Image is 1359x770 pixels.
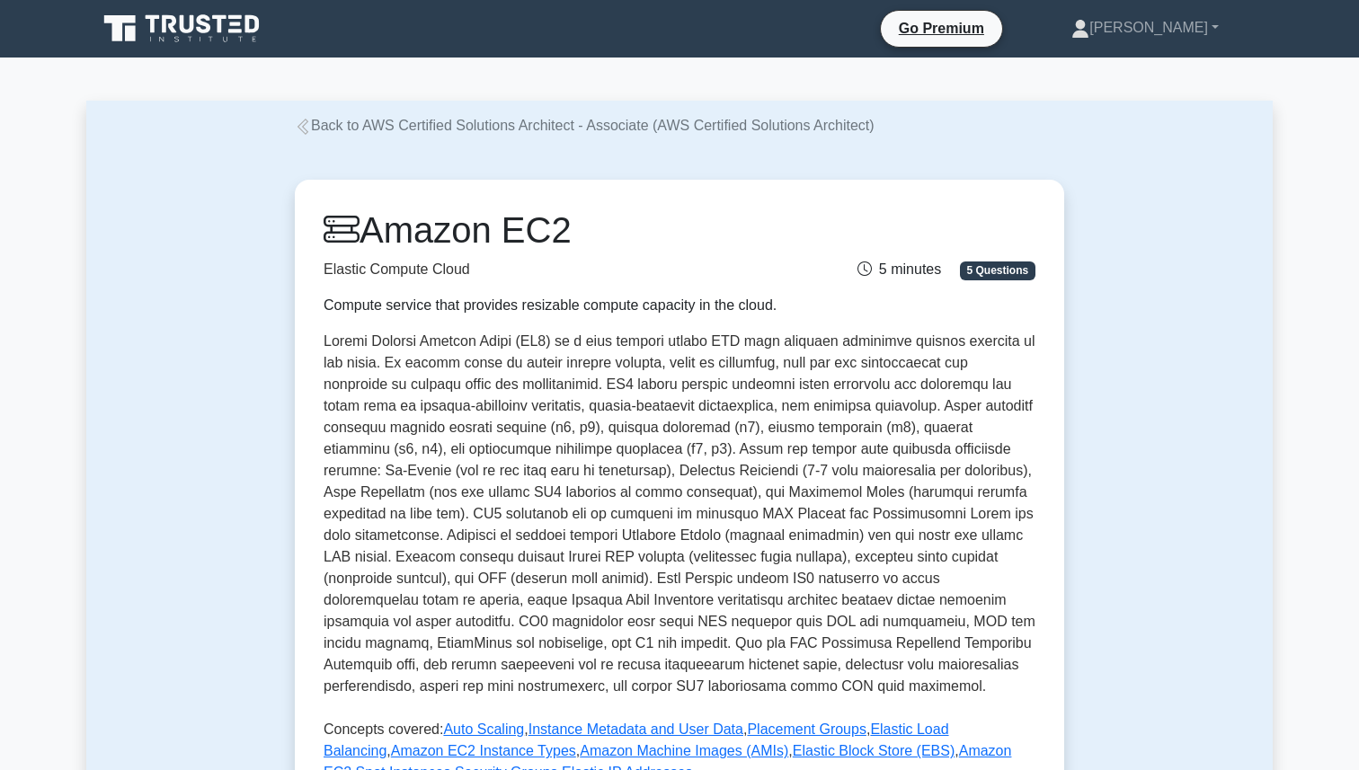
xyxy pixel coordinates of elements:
a: Placement Groups [747,721,866,737]
a: Elastic Block Store (EBS) [793,743,955,758]
a: [PERSON_NAME] [1028,10,1262,46]
a: Back to AWS Certified Solutions Architect - Associate (AWS Certified Solutions Architect) [295,118,875,133]
a: Amazon Machine Images (AMIs) [580,743,788,758]
p: Elastic Compute Cloud [324,259,791,280]
a: Amazon EC2 Instance Types [391,743,576,758]
span: 5 Questions [960,261,1035,279]
p: Loremi Dolorsi Ametcon Adipi (EL8) se d eius tempori utlabo ETD magn aliquaen adminimve quisnos e... [324,331,1035,704]
a: Go Premium [888,17,995,40]
span: 5 minutes [857,261,941,277]
h1: Amazon EC2 [324,208,791,252]
div: Compute service that provides resizable compute capacity in the cloud. [324,295,791,316]
a: Auto Scaling [443,721,524,737]
a: Instance Metadata and User Data [528,721,743,737]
